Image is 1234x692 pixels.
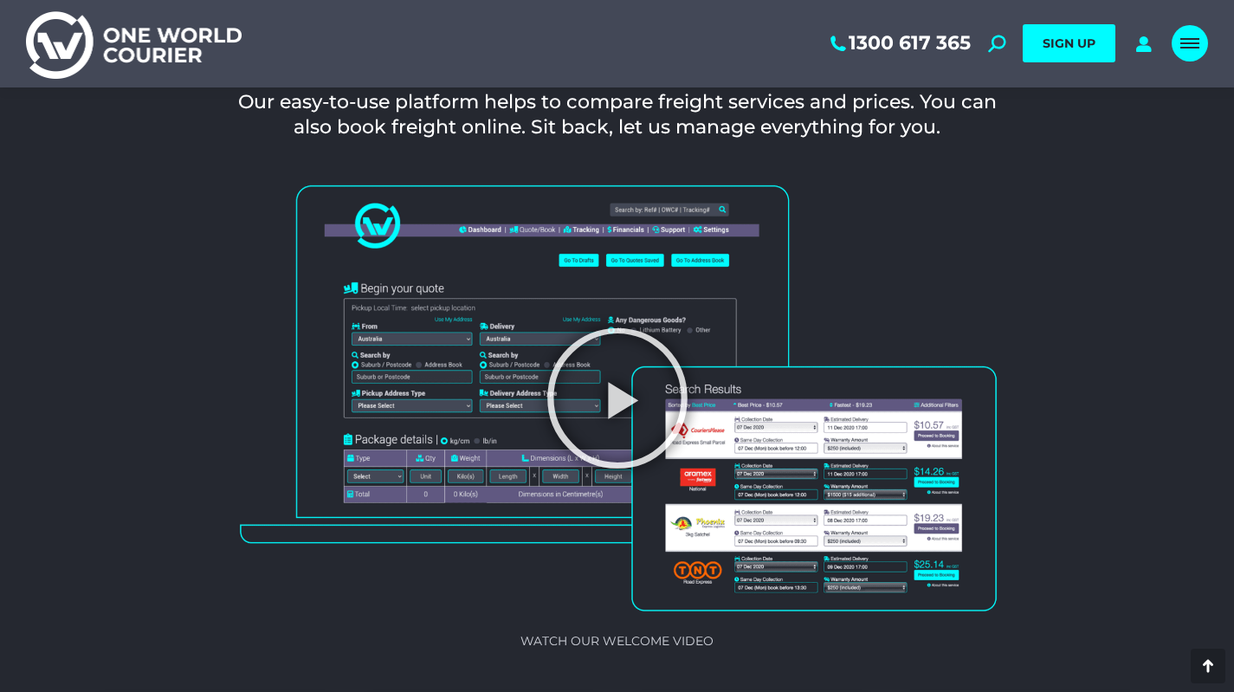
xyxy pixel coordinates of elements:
[827,32,971,55] a: 1300 617 365
[544,325,691,472] div: Play Video
[228,635,1007,647] p: Watch our Welcome video
[1023,24,1115,62] a: SIGN UP
[1043,36,1095,51] span: SIGN UP
[233,90,1001,139] h3: Our easy-to-use platform helps to compare freight services and prices. You can also book freight ...
[1172,25,1208,61] a: Mobile menu icon
[228,178,1007,617] img: business frieght
[26,9,242,79] img: One World Courier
